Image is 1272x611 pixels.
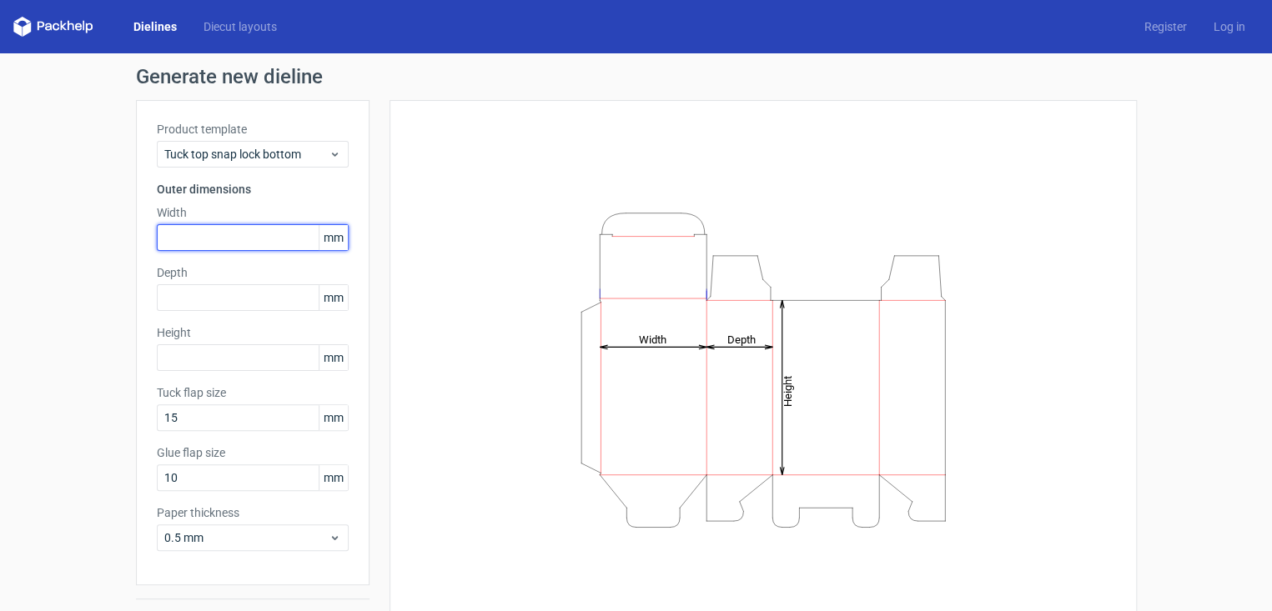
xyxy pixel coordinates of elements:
a: Log in [1200,18,1259,35]
label: Tuck flap size [157,384,349,401]
span: Tuck top snap lock bottom [164,146,329,163]
span: mm [319,225,348,250]
a: Dielines [120,18,190,35]
span: mm [319,405,348,430]
span: mm [319,465,348,490]
h1: Generate new dieline [136,67,1137,87]
label: Product template [157,121,349,138]
tspan: Width [638,333,666,345]
label: Paper thickness [157,504,349,521]
a: Register [1131,18,1200,35]
label: Width [157,204,349,221]
label: Depth [157,264,349,281]
tspan: Depth [726,333,755,345]
span: 0.5 mm [164,529,329,546]
span: mm [319,285,348,310]
h3: Outer dimensions [157,181,349,198]
label: Height [157,324,349,341]
tspan: Height [782,375,794,406]
label: Glue flap size [157,444,349,461]
a: Diecut layouts [190,18,290,35]
span: mm [319,345,348,370]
